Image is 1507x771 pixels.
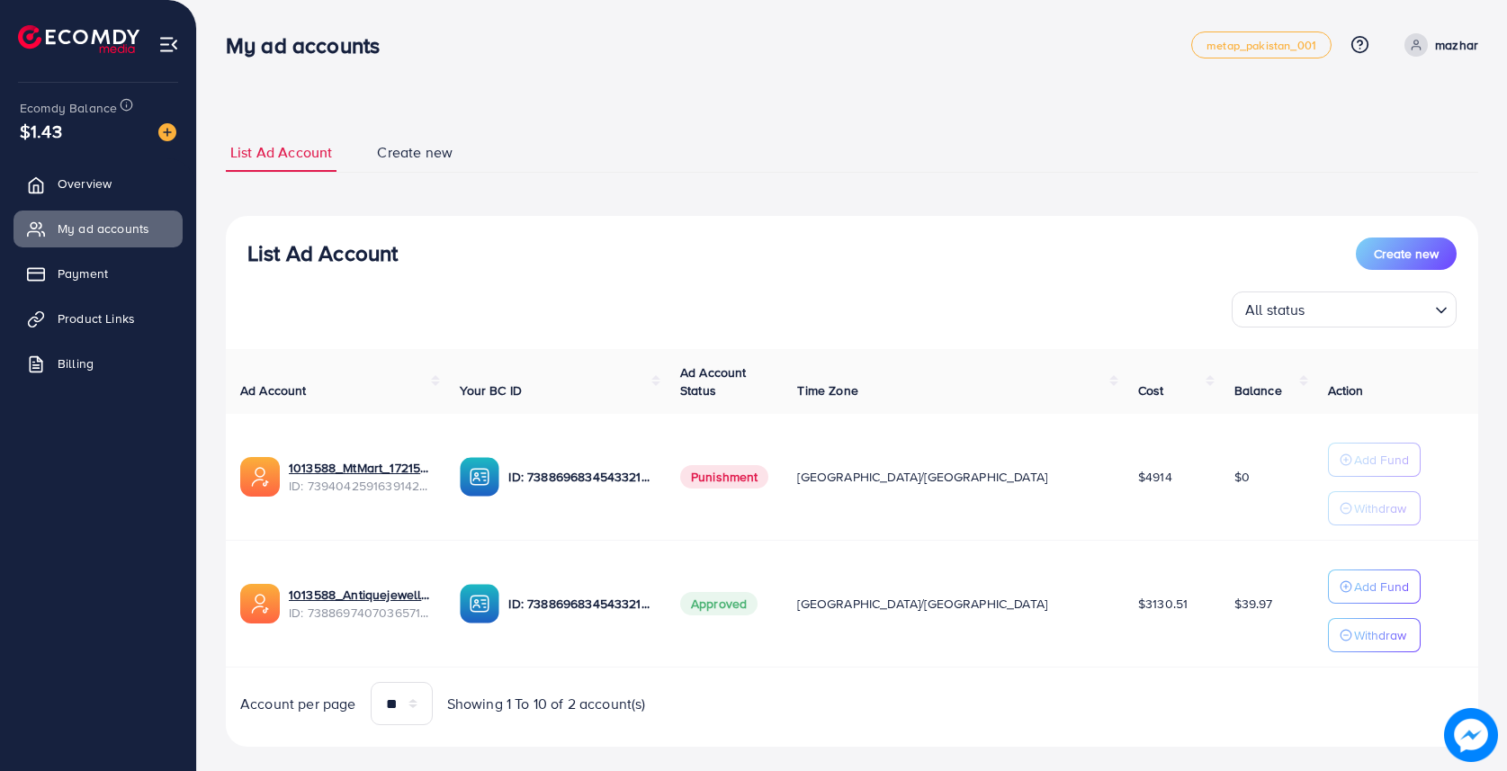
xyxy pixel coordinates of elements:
span: Create new [377,142,453,163]
button: Add Fund [1328,569,1421,604]
span: $0 [1234,468,1250,486]
a: Overview [13,166,183,202]
span: Create new [1374,245,1439,263]
button: Create new [1356,238,1457,270]
div: Search for option [1232,291,1457,327]
span: All status [1242,297,1309,323]
img: menu [158,34,179,55]
p: ID: 7388696834543321089 [508,466,650,488]
span: Time Zone [797,381,857,399]
span: Billing [58,354,94,372]
img: logo [18,25,139,53]
button: Withdraw [1328,618,1421,652]
img: ic-ads-acc.e4c84228.svg [240,457,280,497]
a: mazhar [1397,33,1478,57]
span: Overview [58,175,112,193]
a: metap_pakistan_001 [1191,31,1332,58]
span: Ad Account Status [680,363,747,399]
span: Action [1328,381,1364,399]
p: Add Fund [1354,449,1409,471]
p: Withdraw [1354,624,1406,646]
button: Add Fund [1328,443,1421,477]
span: My ad accounts [58,220,149,238]
a: Product Links [13,300,183,336]
span: Balance [1234,381,1282,399]
span: Cost [1138,381,1164,399]
button: Withdraw [1328,491,1421,525]
input: Search for option [1311,293,1428,323]
div: <span class='underline'>1013588_Antiquejeweller_1720315192131</span></br>7388697407036571665 [289,586,431,623]
img: image [1444,708,1498,762]
p: Add Fund [1354,576,1409,597]
span: ID: 7394042591639142417 [289,477,431,495]
a: 1013588_MtMart_1721559701675 [289,459,431,477]
a: 1013588_Antiquejeweller_1720315192131 [289,586,431,604]
img: ic-ba-acc.ded83a64.svg [460,584,499,623]
a: Billing [13,345,183,381]
span: $39.97 [1234,595,1273,613]
span: Ad Account [240,381,307,399]
span: [GEOGRAPHIC_DATA]/[GEOGRAPHIC_DATA] [797,595,1047,613]
span: ID: 7388697407036571665 [289,604,431,622]
span: Account per page [240,694,356,714]
p: ID: 7388696834543321089 [508,593,650,614]
span: [GEOGRAPHIC_DATA]/[GEOGRAPHIC_DATA] [797,468,1047,486]
span: Product Links [58,309,135,327]
span: Showing 1 To 10 of 2 account(s) [447,694,646,714]
span: metap_pakistan_001 [1206,40,1316,51]
div: <span class='underline'>1013588_MtMart_1721559701675</span></br>7394042591639142417 [289,459,431,496]
span: $4914 [1138,468,1172,486]
img: ic-ba-acc.ded83a64.svg [460,457,499,497]
p: Withdraw [1354,498,1406,519]
span: Your BC ID [460,381,522,399]
h3: My ad accounts [226,32,394,58]
span: Payment [58,264,108,282]
span: Approved [680,592,758,615]
h3: List Ad Account [247,240,398,266]
img: ic-ads-acc.e4c84228.svg [240,584,280,623]
span: Ecomdy Balance [20,99,117,117]
span: $3130.51 [1138,595,1188,613]
a: My ad accounts [13,211,183,247]
span: List Ad Account [230,142,332,163]
img: image [158,123,176,141]
p: mazhar [1435,34,1478,56]
span: Punishment [680,465,769,489]
a: Payment [13,256,183,291]
span: $1.43 [20,118,62,144]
